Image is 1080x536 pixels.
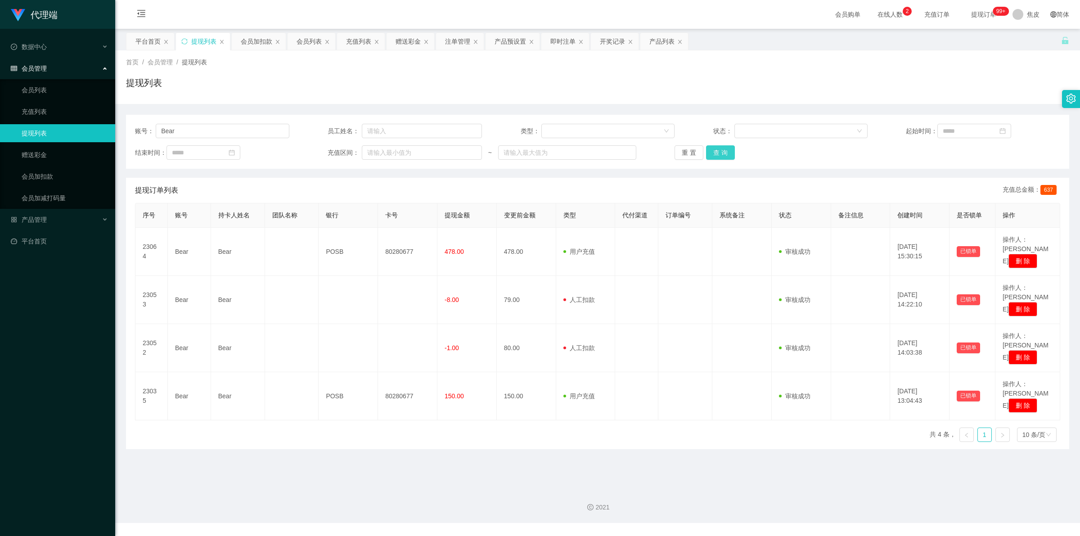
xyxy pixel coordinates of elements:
span: 类型： [521,126,542,136]
td: POSB [319,372,378,420]
a: 1 [978,428,991,441]
button: 查 询 [706,145,735,160]
span: 人工扣款 [563,344,595,351]
span: 首页 [126,59,139,66]
a: 会员加扣款 [22,167,108,185]
div: 开奖记录 [600,33,625,50]
span: 审核成功 [779,248,810,255]
td: 23064 [135,228,168,276]
div: 产品列表 [649,33,675,50]
span: 操作人：[PERSON_NAME] [1003,380,1048,409]
span: 审核成功 [779,344,810,351]
button: 删 除 [1008,254,1037,268]
td: Bear [211,228,265,276]
i: 图标: check-circle-o [11,44,17,50]
i: 图标: setting [1066,94,1076,104]
span: 数据中心 [11,43,47,50]
h1: 提现列表 [126,76,162,90]
div: 充值总金额： [1003,185,1060,196]
i: 图标: table [11,65,17,72]
span: 审核成功 [779,392,810,400]
h1: 代理端 [31,0,58,29]
a: 会员加减打码量 [22,189,108,207]
i: 图标: right [1000,432,1005,438]
span: 员工姓名： [328,126,362,136]
span: 提现金额 [445,212,470,219]
td: Bear [168,324,211,372]
input: 请输入 [156,124,289,138]
i: 图标: close [219,39,225,45]
button: 重 置 [675,145,703,160]
span: 操作人：[PERSON_NAME] [1003,236,1048,265]
td: 23052 [135,324,168,372]
i: 图标: down [664,128,669,135]
div: 提现列表 [191,33,216,50]
i: 图标: appstore-o [11,216,17,223]
i: 图标: close [473,39,478,45]
input: 请输入 [362,124,482,138]
span: 银行 [326,212,338,219]
span: 结束时间： [135,148,166,158]
i: 图标: left [964,432,969,438]
span: 操作人：[PERSON_NAME] [1003,284,1048,313]
td: [DATE] 15:30:15 [890,228,949,276]
td: [DATE] 14:22:10 [890,276,949,324]
span: 操作人：[PERSON_NAME] [1003,332,1048,361]
div: 产品预设置 [495,33,526,50]
i: 图标: close [423,39,429,45]
div: 会员加扣款 [241,33,272,50]
li: 1 [977,428,992,442]
li: 共 4 条， [930,428,956,442]
li: 下一页 [995,428,1010,442]
span: / [176,59,178,66]
span: 状态： [713,126,734,136]
a: 代理端 [11,11,58,18]
button: 删 除 [1008,302,1037,316]
i: 图标: close [529,39,534,45]
i: 图标: down [1046,432,1051,438]
i: 图标: close [677,39,683,45]
i: 图标: sync [181,38,188,45]
i: 图标: copyright [587,504,594,510]
span: 序号 [143,212,155,219]
td: [DATE] 14:03:38 [890,324,949,372]
span: 卡号 [385,212,398,219]
button: 已锁单 [957,391,980,401]
a: 提现列表 [22,124,108,142]
span: 用户充值 [563,392,595,400]
span: 状态 [779,212,792,219]
span: 操作 [1003,212,1015,219]
span: 会员管理 [148,59,173,66]
i: 图标: close [578,39,584,45]
td: Bear [168,228,211,276]
i: 图标: menu-fold [126,0,157,29]
span: 订单编号 [666,212,691,219]
button: 已锁单 [957,342,980,353]
span: 是否锁单 [957,212,982,219]
sup: 2 [903,7,912,16]
span: 478.00 [445,248,464,255]
i: 图标: close [163,39,169,45]
span: 代付渠道 [622,212,648,219]
span: -1.00 [445,344,459,351]
td: Bear [211,276,265,324]
div: 平台首页 [135,33,161,50]
span: 账号： [135,126,156,136]
span: 备注信息 [838,212,864,219]
span: 提现订单列表 [135,185,178,196]
td: [DATE] 13:04:43 [890,372,949,420]
td: 79.00 [497,276,556,324]
td: 478.00 [497,228,556,276]
td: Bear [211,324,265,372]
i: 图标: close [324,39,330,45]
td: 23053 [135,276,168,324]
td: 80280677 [378,372,437,420]
i: 图标: close [628,39,633,45]
a: 赠送彩金 [22,146,108,164]
span: 类型 [563,212,576,219]
span: 审核成功 [779,296,810,303]
div: 赠送彩金 [396,33,421,50]
span: 提现列表 [182,59,207,66]
input: 请输入最大值为 [498,145,636,160]
td: Bear [168,372,211,420]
